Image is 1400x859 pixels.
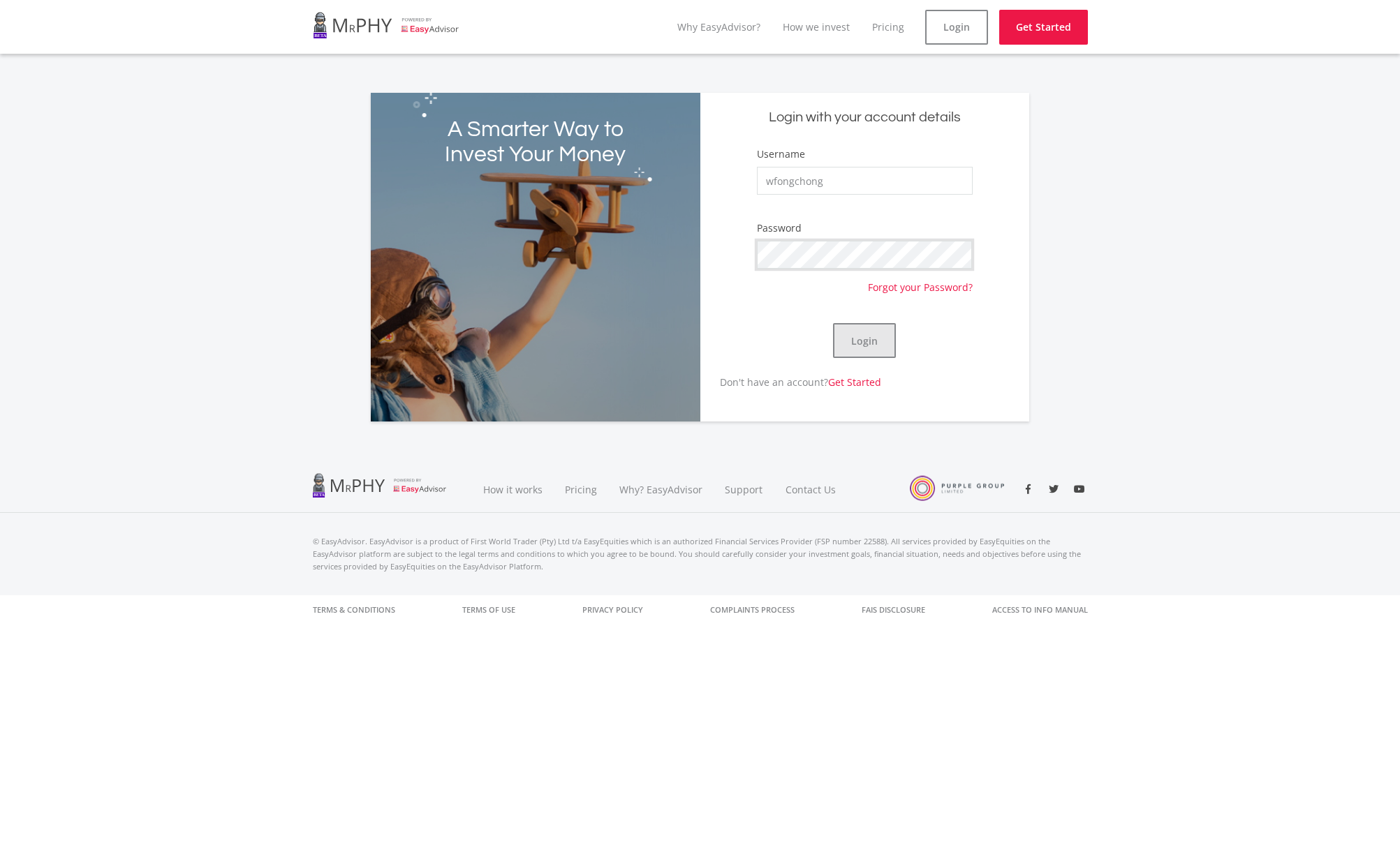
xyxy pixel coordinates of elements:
[868,269,973,294] a: Forgot your Password?
[582,595,643,625] a: Privacy Policy
[710,595,795,625] a: Complaints Process
[711,108,1019,127] h5: Login with your account details
[783,20,850,33] a: How we invest
[774,466,848,513] a: Contact Us
[313,535,1088,573] p: © EasyAdvisor. EasyAdvisor is a product of First World Trader (Pty) Ltd t/a EasyEquities which is...
[608,466,714,513] a: Why? EasyAdvisor
[554,466,608,513] a: Pricing
[700,375,882,389] p: Don't have an account?
[992,595,1088,625] a: Access to Info Manual
[677,20,760,33] a: Why EasyAdvisor?
[462,595,515,625] a: Terms of Use
[833,323,896,358] button: Login
[757,147,805,161] label: Username
[925,10,988,45] a: Login
[437,117,635,167] h2: A Smarter Way to Invest Your Money
[472,466,554,513] a: How it works
[862,595,925,625] a: FAIS Disclosure
[757,221,802,235] label: Password
[313,595,395,625] a: Terms & Conditions
[714,466,774,513] a: Support
[828,375,881,389] a: Get Started
[872,20,904,33] a: Pricing
[999,10,1088,45] a: Get Started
